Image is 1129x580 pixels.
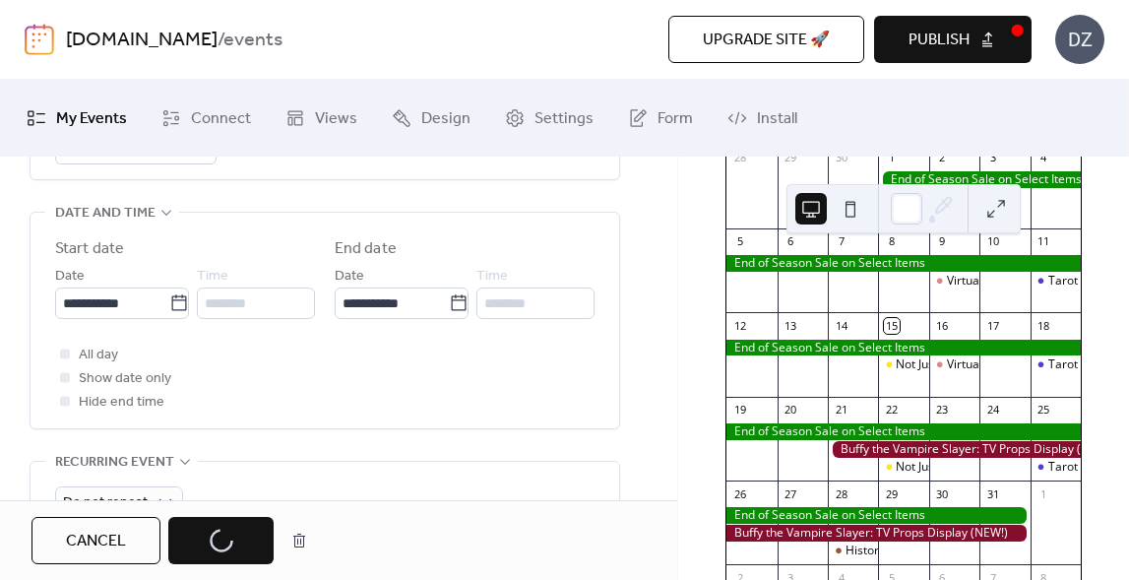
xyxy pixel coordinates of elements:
[1036,234,1051,249] div: 11
[935,234,950,249] div: 9
[732,234,747,249] div: 5
[726,507,1030,524] div: End of Season Sale on Select Items
[878,459,928,476] div: Not Just Knitting Circle (18+)
[25,24,54,55] img: logo
[197,265,228,289] span: Time
[947,273,1080,290] div: Virtual Pen Society (18+)
[1031,459,1081,476] div: Tarot Readings (NEW!)
[947,356,1080,373] div: Virtual Pen Society (18+)
[55,237,124,261] div: Start date
[223,22,282,59] b: events
[613,88,708,149] a: Form
[66,22,218,59] a: [DOMAIN_NAME]
[490,88,608,149] a: Settings
[1031,356,1081,373] div: Tarot Readings (NEW!)
[732,486,747,501] div: 26
[31,517,160,564] button: Cancel
[658,103,693,135] span: Form
[56,103,127,135] span: My Events
[834,403,848,418] div: 21
[985,151,1000,165] div: 3
[79,344,118,367] span: All day
[935,151,950,165] div: 2
[935,318,950,333] div: 16
[757,103,797,135] span: Install
[828,543,878,559] div: Historical Reenactment with Franz the Executioner
[1036,318,1051,333] div: 18
[377,88,485,149] a: Design
[884,403,899,418] div: 22
[784,403,798,418] div: 20
[271,88,372,149] a: Views
[878,356,928,373] div: Not Just Knitting Circle (18+)
[421,103,470,135] span: Design
[828,441,1081,458] div: Buffy the Vampire Slayer: TV Props Display (NEW!)
[784,234,798,249] div: 6
[66,530,126,553] span: Cancel
[732,403,747,418] div: 19
[834,486,848,501] div: 28
[534,103,594,135] span: Settings
[79,367,171,391] span: Show date only
[668,16,864,63] button: Upgrade site 🚀
[834,234,848,249] div: 7
[335,237,397,261] div: End date
[726,255,1081,272] div: End of Season Sale on Select Items
[784,486,798,501] div: 27
[784,318,798,333] div: 13
[909,29,970,52] span: Publish
[884,234,899,249] div: 8
[12,88,142,149] a: My Events
[784,151,798,165] div: 29
[703,29,830,52] span: Upgrade site 🚀
[878,171,1081,188] div: End of Season Sale on Select Items
[929,356,979,373] div: Virtual Pen Society (18+)
[896,356,1048,373] div: Not Just Knitting Circle (18+)
[147,88,266,149] a: Connect
[896,459,1048,476] div: Not Just Knitting Circle (18+)
[63,489,148,516] span: Do not repeat
[732,151,747,165] div: 28
[935,403,950,418] div: 23
[1031,273,1081,290] div: Tarot Readings (NEW!)
[929,273,979,290] div: Virtual Pen Society (18+)
[191,103,251,135] span: Connect
[55,202,156,226] span: Date and time
[935,486,950,501] div: 30
[315,103,357,135] span: Views
[884,151,899,165] div: 1
[726,340,1081,356] div: End of Season Sale on Select Items
[874,16,1032,63] button: Publish
[726,423,1081,440] div: End of Season Sale on Select Items
[834,318,848,333] div: 14
[79,391,164,415] span: Hide end time
[726,525,1030,542] div: Buffy the Vampire Slayer: TV Props Display (NEW!)
[985,486,1000,501] div: 31
[1036,403,1051,418] div: 25
[884,318,899,333] div: 15
[102,138,185,161] span: #850E2DFF
[834,151,848,165] div: 30
[985,234,1000,249] div: 10
[1055,15,1104,64] div: DZ
[1036,151,1051,165] div: 4
[335,265,364,289] span: Date
[218,22,223,59] b: /
[985,318,1000,333] div: 17
[732,318,747,333] div: 12
[884,486,899,501] div: 29
[985,403,1000,418] div: 24
[55,265,85,289] span: Date
[55,451,174,475] span: Recurring event
[1036,486,1051,501] div: 1
[476,265,508,289] span: Time
[713,88,812,149] a: Install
